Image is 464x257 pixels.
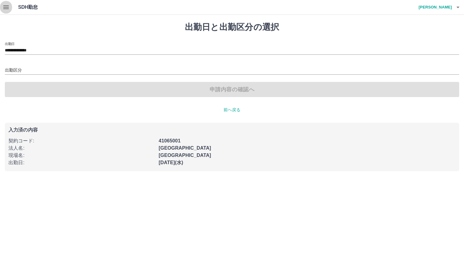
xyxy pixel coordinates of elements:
label: 出勤日 [5,41,14,46]
b: [GEOGRAPHIC_DATA] [159,153,211,158]
p: 入力済の内容 [8,128,456,132]
b: 41065001 [159,138,180,143]
b: [DATE](水) [159,160,183,165]
p: 現場名 : [8,152,155,159]
h1: 出勤日と出勤区分の選択 [5,22,459,32]
p: 契約コード : [8,137,155,145]
p: 出勤日 : [8,159,155,166]
p: 前へ戻る [5,107,459,113]
p: 法人名 : [8,145,155,152]
b: [GEOGRAPHIC_DATA] [159,145,211,151]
